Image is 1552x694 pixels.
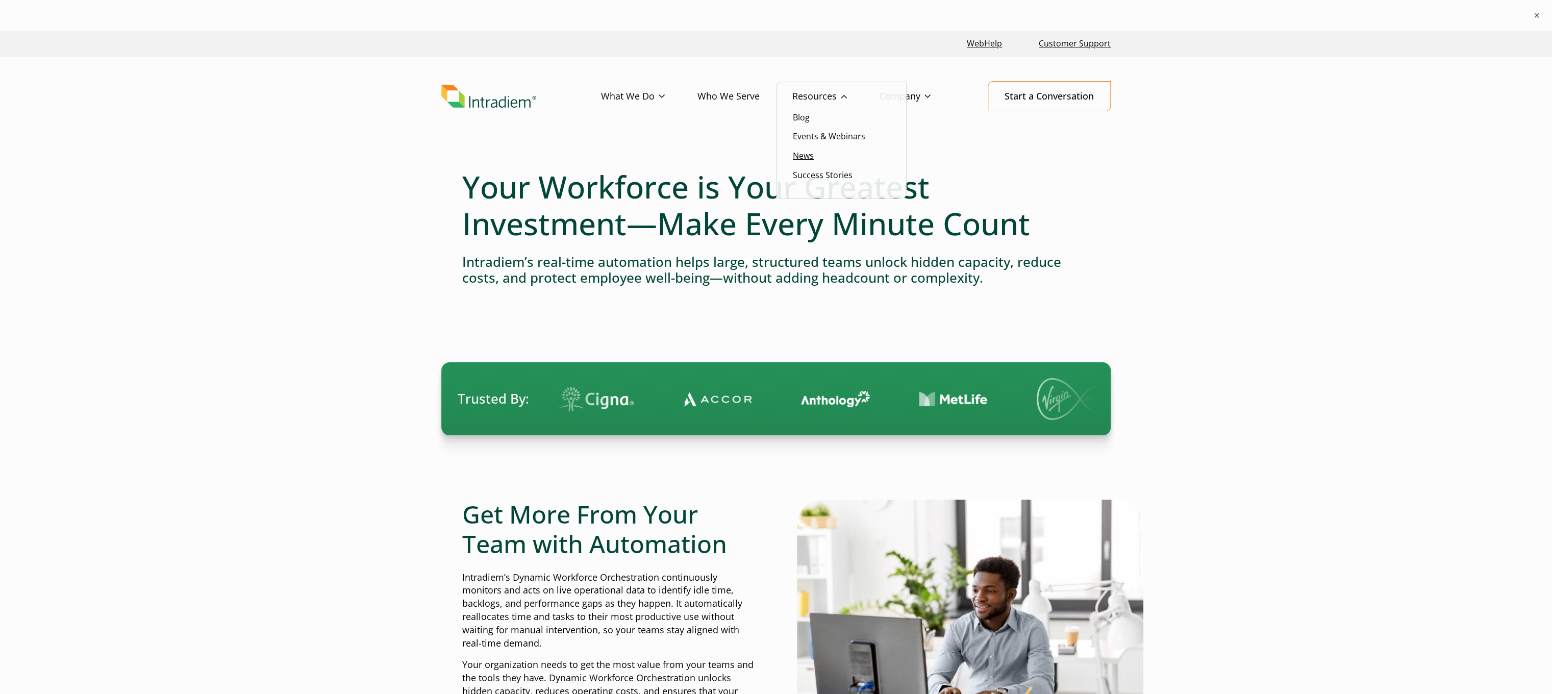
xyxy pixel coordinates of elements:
a: Start a Conversation [988,81,1111,111]
a: Blog [793,112,810,123]
img: Virgin Media logo. [995,378,1067,420]
a: Link to homepage of Intradiem [441,85,601,108]
h4: Intradiem’s real-time automation helps large, structured teams unlock hidden capacity, reduce cos... [462,254,1090,286]
a: Link opens in a new window [963,33,1006,55]
h1: Your Workforce is Your Greatest Investment—Make Every Minute Count [462,168,1090,242]
button: × [1532,10,1542,20]
a: Who We Serve [697,82,792,111]
a: Customer Support [1035,33,1115,55]
a: Resources [792,82,880,111]
a: News [793,150,814,161]
img: Contact Center Automation MetLife Logo [878,391,946,407]
a: Company [880,82,963,111]
p: Intradiem’s Dynamic Workforce Orchestration continuously monitors and acts on live operational da... [462,571,755,650]
a: Success Stories [793,169,853,181]
h2: Get More From Your Team with Automation [462,500,755,558]
span: Trusted By: [458,389,529,408]
img: Intradiem [441,85,536,108]
a: Events & Webinars [793,131,865,142]
img: Contact Center Automation Accor Logo [642,391,711,407]
a: What We Do [601,82,697,111]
